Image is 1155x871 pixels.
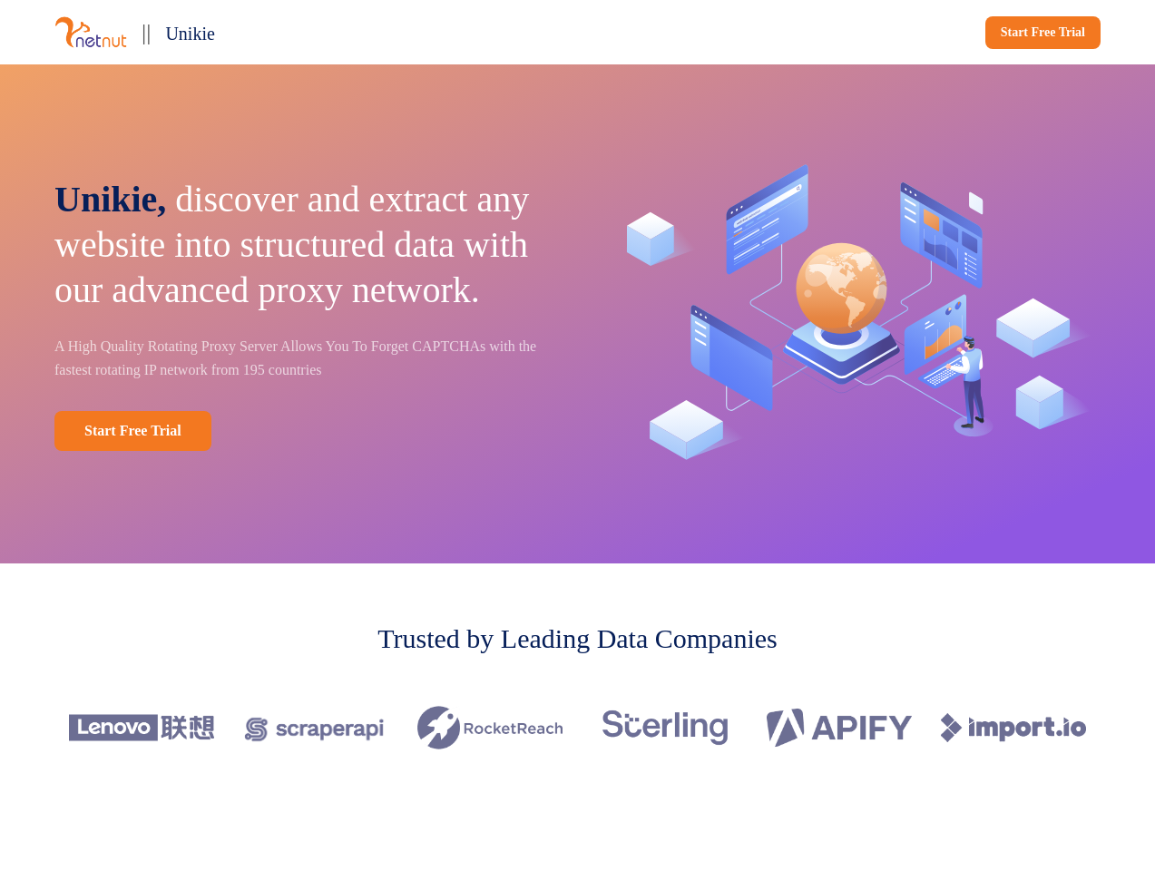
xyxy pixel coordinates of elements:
[54,179,166,220] span: Unikie,
[54,411,211,451] a: Start Free Trial
[54,335,553,382] p: A High Quality Rotating Proxy Server Allows You To Forget CAPTCHAs with the fastest rotating IP n...
[54,177,553,313] p: discover and extract any website into structured data with our advanced proxy network.
[377,618,778,659] p: Trusted by Leading Data Companies
[165,24,214,44] span: Unikie
[142,15,151,50] p: ||
[985,16,1101,49] a: Start Free Trial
